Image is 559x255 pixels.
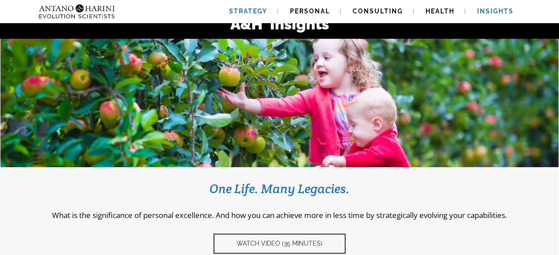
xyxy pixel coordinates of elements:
span: Consulting [353,8,403,15]
span: Watch video (35 Minutes) [237,240,322,247]
p: What is the significance of personal excellence. And how you can achieve more in less time by str... [14,210,545,220]
span: Strategy [229,8,267,15]
span: Personal [290,8,330,15]
strong: A&H Insights [230,15,329,33]
span: Insights [477,8,514,15]
a: Watch video (35 Minutes) [213,234,346,254]
h3: One Life. Many Legacies. [14,181,545,197]
span: Health [426,8,454,15]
